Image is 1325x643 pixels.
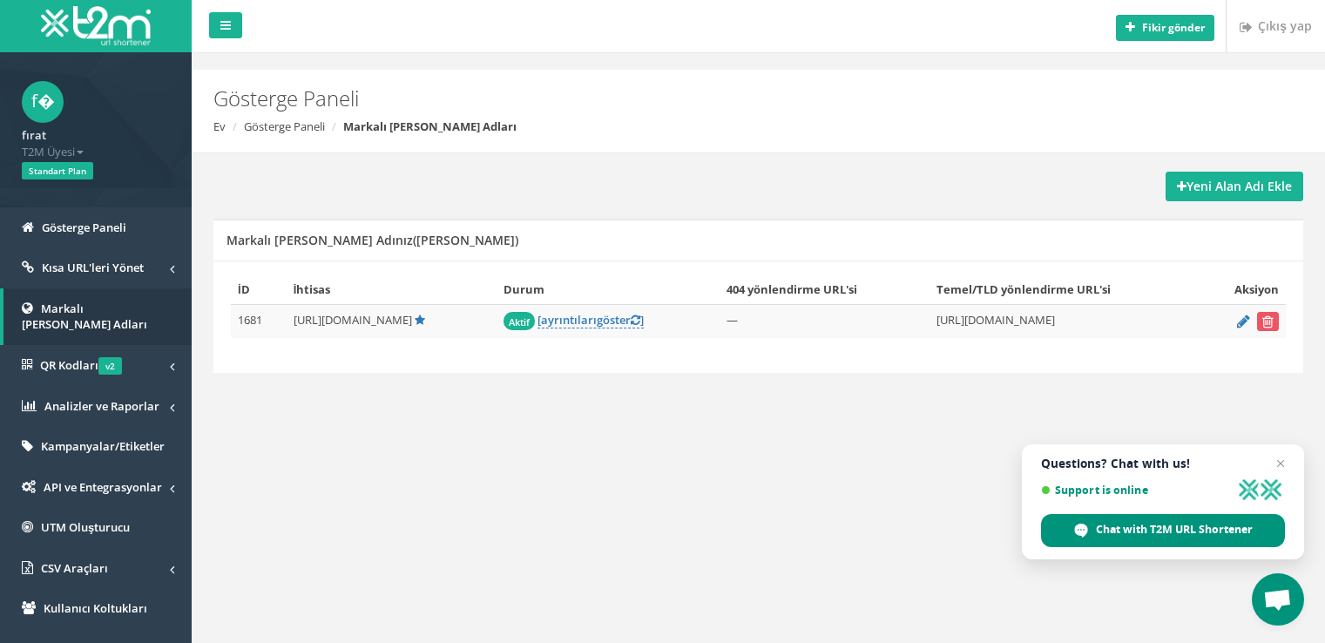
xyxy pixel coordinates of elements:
span: Close chat [1270,453,1291,474]
font: 1681 [238,312,262,328]
span: Questions? Chat with us! [1041,457,1285,470]
font: Kullanıcı Koltukları [44,600,147,616]
a: Yeni Alan Adı Ekle [1166,172,1303,201]
div: Chat with T2M URL Shortener [1041,514,1285,547]
a: Gösterge Paneli [244,118,325,134]
a: [ayrıntılarıgöster] [537,312,644,328]
font: Kısa URL'leri Yönet [42,260,144,275]
font: İhtisas [294,281,331,297]
font: Fikir gönder [1142,20,1205,35]
font: QR Kodları [40,357,98,373]
font: Standart Plan [29,165,86,177]
font: Kampanyalar/Etiketler [41,438,165,454]
a: Varsayılan [415,312,425,328]
font: UTM Oluşturucu [41,519,130,535]
font: v2 [105,360,115,372]
font: göster [597,312,631,328]
font: 404 yönlendirme URL'si [727,281,857,297]
font: Durum [504,281,544,297]
font: — [727,312,738,328]
div: Open chat [1252,573,1304,626]
font: Aktif [509,315,530,328]
font: Gösterge Paneli [213,84,359,112]
font: CSV Araçları [41,560,108,576]
font: Gösterge Paneli [42,220,126,235]
font: T2M Üyesi [22,144,75,159]
font: Çıkış yap [1258,17,1312,34]
button: Fikir gönder [1116,15,1214,41]
font: Analizler ve Raporlar [44,398,159,414]
span: Support is online [1041,484,1231,497]
font: ayrıntıları [541,312,597,328]
font: [URL][DOMAIN_NAME] [936,312,1055,328]
span: Chat with T2M URL Shortener [1096,522,1253,538]
font: Markalı [PERSON_NAME] Adınız([PERSON_NAME]) [226,232,518,248]
font: Yeni Alan Adı Ekle [1186,178,1292,194]
font: Markalı [PERSON_NAME] Adları [22,301,147,333]
a: fırat T2M Üyesi [22,123,170,159]
font: Aksiyon [1234,281,1279,297]
img: T2M [41,6,151,45]
font: [URL][DOMAIN_NAME] [294,312,412,328]
font: API ve Entegrasyonlar [44,479,162,495]
font: Temel/TLD yönlendirme URL'si [936,281,1111,297]
font: [ [537,312,541,328]
font: Markalı [PERSON_NAME] Adları [343,118,517,134]
font: ] [640,312,644,328]
font: f� [31,89,55,112]
a: Ev [213,118,226,134]
font: fırat [22,127,46,143]
font: İD [238,281,250,297]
